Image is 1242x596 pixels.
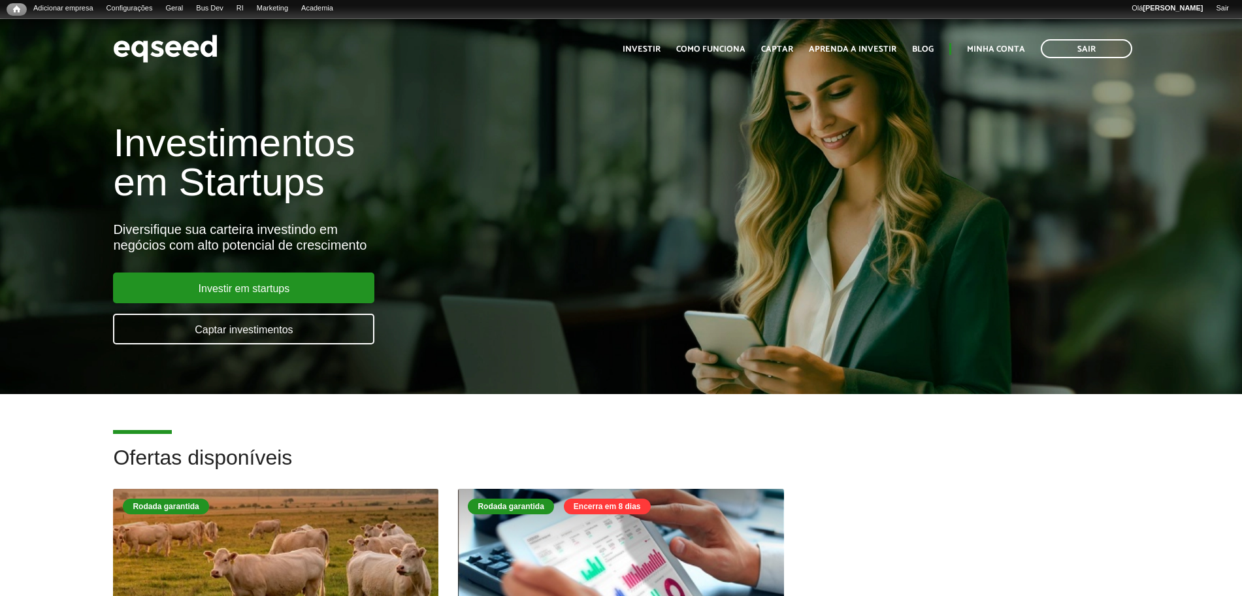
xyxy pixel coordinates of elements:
a: Investir [623,45,661,54]
h2: Ofertas disponíveis [113,446,1128,489]
a: Adicionar empresa [27,3,100,14]
a: Minha conta [967,45,1025,54]
a: Sair [1209,3,1235,14]
a: Início [7,3,27,16]
div: Rodada garantida [468,499,553,514]
a: Olá[PERSON_NAME] [1125,3,1209,14]
div: Encerra em 8 dias [564,499,651,514]
div: Rodada garantida [123,499,208,514]
a: Marketing [250,3,295,14]
a: Captar [761,45,793,54]
a: Sair [1041,39,1132,58]
a: Bus Dev [189,3,230,14]
a: Como funciona [676,45,745,54]
h1: Investimentos em Startups [113,124,715,202]
a: Aprenda a investir [809,45,896,54]
a: Captar investimentos [113,314,374,344]
a: Configurações [100,3,159,14]
a: RI [230,3,250,14]
div: Diversifique sua carteira investindo em negócios com alto potencial de crescimento [113,222,715,253]
a: Geral [159,3,189,14]
span: Início [13,5,20,14]
img: EqSeed [113,31,218,66]
a: Investir em startups [113,273,374,303]
a: Academia [295,3,340,14]
strong: [PERSON_NAME] [1143,4,1203,12]
a: Blog [912,45,934,54]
